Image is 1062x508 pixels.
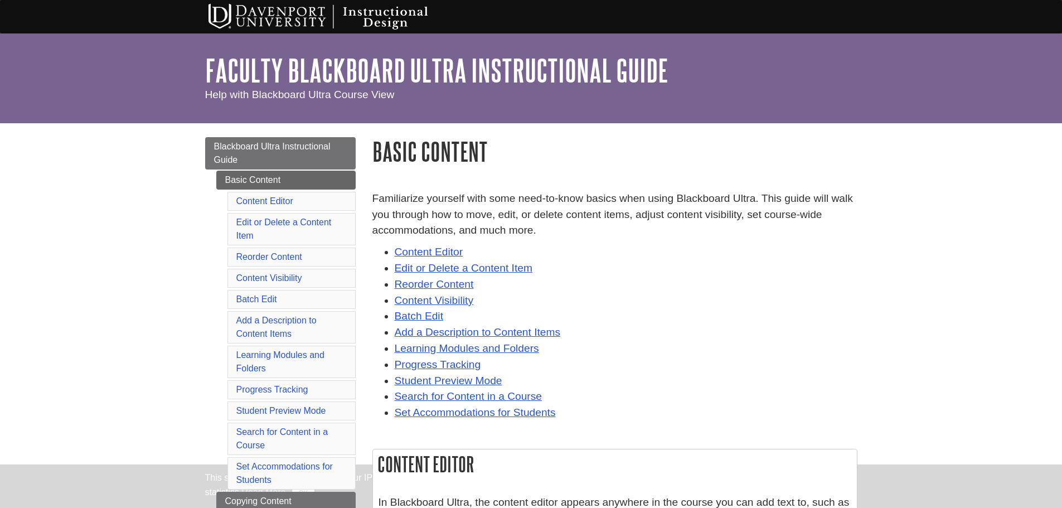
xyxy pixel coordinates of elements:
[395,359,481,370] a: Progress Tracking
[236,217,332,240] a: Edit or Delete a Content Item
[372,137,857,166] h1: Basic Content
[236,316,317,338] a: Add a Description to Content Items
[395,278,474,290] a: Reorder Content
[200,3,467,31] img: Davenport University Instructional Design
[395,326,561,338] a: Add a Description to Content Items
[395,407,556,418] a: Set Accommodations for Students
[236,350,324,373] a: Learning Modules and Folders
[214,142,331,165] span: Blackboard Ultra Instructional Guide
[205,53,668,88] a: Faculty Blackboard Ultra Instructional Guide
[205,137,356,170] a: Blackboard Ultra Instructional Guide
[395,342,539,354] a: Learning Modules and Folders
[395,294,474,306] a: Content Visibility
[236,294,277,304] a: Batch Edit
[395,375,502,386] a: Student Preview Mode
[395,246,463,258] a: Content Editor
[236,196,293,206] a: Content Editor
[205,89,395,100] span: Help with Blackboard Ultra Course View
[236,385,308,394] a: Progress Tracking
[395,262,532,274] a: Edit or Delete a Content Item
[373,449,857,479] h2: Content Editor
[236,462,333,485] a: Set Accommodations for Students
[216,171,356,190] a: Basic Content
[395,310,443,322] a: Batch Edit
[236,252,302,262] a: Reorder Content
[236,427,328,450] a: Search for Content in a Course
[236,273,302,283] a: Content Visibility
[236,406,326,415] a: Student Preview Mode
[372,191,857,239] p: Familiarize yourself with some need-to-know basics when using Blackboard Ultra. This guide will w...
[395,390,542,402] a: Search for Content in a Course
